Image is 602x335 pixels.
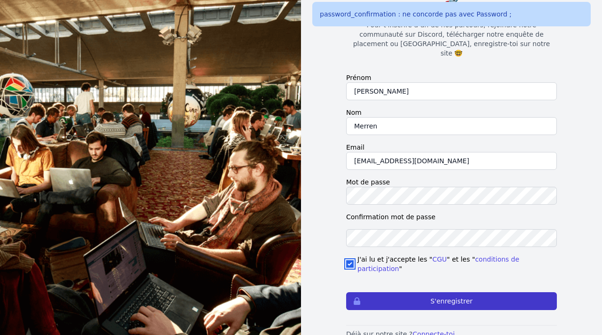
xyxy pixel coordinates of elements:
[357,255,557,273] span: J'ai lu et j'accepte les " " et les " "
[432,255,447,263] a: CGU
[346,292,557,310] button: S'enregistrer
[346,20,557,58] p: Pour t'inscrire à un de nos parcours, rejoindre notre communauté sur Discord, télécharger notre e...
[346,212,557,222] label: Confirmation mot de passe
[312,2,591,26] div: password_confirmation : ne concorde pas avec Password ;
[346,177,557,187] label: Mot de passe
[346,73,557,82] label: Prénom
[346,108,557,117] label: Nom
[346,143,557,152] label: Email
[346,117,557,135] input: Dupont
[346,152,557,170] input: fred.dupond@mail.com
[346,82,557,100] input: Frédérique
